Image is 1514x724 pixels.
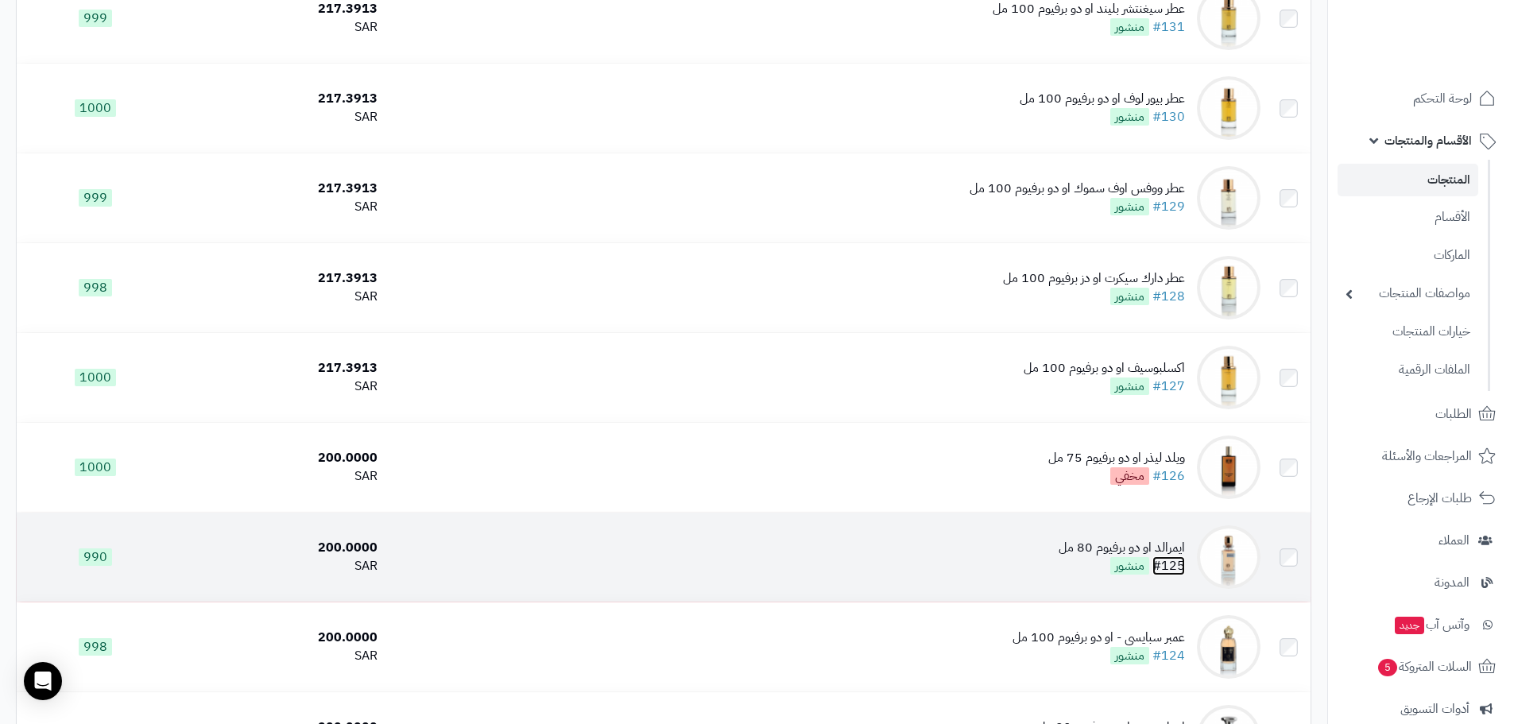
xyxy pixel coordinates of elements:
a: المراجعات والأسئلة [1338,437,1504,475]
div: ويلد ليذر او دو برفيوم 75 مل [1048,449,1185,467]
div: ايمرالد او دو برفيوم 80 مل [1059,539,1185,557]
a: مواصفات المنتجات [1338,277,1478,311]
span: منشور [1110,647,1149,664]
div: 200.0000 [180,629,378,647]
img: عطر بيور لوف او دو برفيوم 100 مل [1197,76,1260,140]
span: السلات المتروكة [1377,656,1472,678]
div: عطر دارك سيكرت او دز برفيوم 100 مل [1003,269,1185,288]
img: ايمرالد او دو برفيوم 80 مل [1197,525,1260,589]
span: 1000 [75,369,116,386]
img: اكسلبوسيف او دو برفيوم 100 مل [1197,346,1260,409]
span: 5 [1378,659,1397,676]
span: الأقسام والمنتجات [1384,130,1472,152]
div: SAR [180,288,378,306]
span: 990 [79,548,112,566]
div: 200.0000 [180,449,378,467]
div: اكسلبوسيف او دو برفيوم 100 مل [1024,359,1185,377]
span: 998 [79,638,112,656]
div: SAR [180,467,378,486]
span: لوحة التحكم [1413,87,1472,110]
div: 217.3913 [180,180,378,198]
span: 998 [79,279,112,296]
div: SAR [180,18,378,37]
span: المدونة [1435,571,1469,594]
img: عطر دارك سيكرت او دز برفيوم 100 مل [1197,256,1260,319]
div: SAR [180,647,378,665]
a: المدونة [1338,563,1504,602]
span: منشور [1110,557,1149,575]
span: المراجعات والأسئلة [1382,445,1472,467]
div: 217.3913 [180,90,378,108]
span: وآتس آب [1393,614,1469,636]
img: عمبر سبايسي - او دو برفيوم 100 مل [1197,615,1260,679]
div: 217.3913 [180,269,378,288]
a: خيارات المنتجات [1338,315,1478,349]
span: 1000 [75,99,116,117]
div: SAR [180,198,378,216]
a: #127 [1152,377,1185,396]
a: طلبات الإرجاع [1338,479,1504,517]
a: #130 [1152,107,1185,126]
span: العملاء [1438,529,1469,552]
span: منشور [1110,18,1149,36]
div: SAR [180,108,378,126]
span: منشور [1110,198,1149,215]
span: 999 [79,10,112,27]
div: SAR [180,557,378,575]
div: 200.0000 [180,539,378,557]
a: السلات المتروكة5 [1338,648,1504,686]
span: منشور [1110,377,1149,395]
span: طلبات الإرجاع [1408,487,1472,509]
a: #128 [1152,287,1185,306]
span: منشور [1110,108,1149,126]
a: #125 [1152,556,1185,575]
a: #124 [1152,646,1185,665]
img: ويلد ليذر او دو برفيوم 75 مل [1197,436,1260,499]
a: الملفات الرقمية [1338,353,1478,387]
a: الماركات [1338,238,1478,273]
div: Open Intercom Messenger [24,662,62,700]
a: #129 [1152,197,1185,216]
a: الطلبات [1338,395,1504,433]
span: مخفي [1110,467,1149,485]
span: الطلبات [1435,403,1472,425]
span: جديد [1395,617,1424,634]
span: 999 [79,189,112,207]
div: عمبر سبايسي - او دو برفيوم 100 مل [1013,629,1185,647]
a: المنتجات [1338,164,1478,196]
img: logo-2.png [1406,45,1499,78]
span: أدوات التسويق [1400,698,1469,720]
div: عطر بيور لوف او دو برفيوم 100 مل [1020,90,1185,108]
a: #126 [1152,467,1185,486]
div: 217.3913 [180,359,378,377]
a: الأقسام [1338,200,1478,234]
div: SAR [180,377,378,396]
img: عطر ووفس اوف سموك او دو برفيوم 100 مل [1197,166,1260,230]
span: 1000 [75,459,116,476]
a: العملاء [1338,521,1504,559]
a: #131 [1152,17,1185,37]
a: لوحة التحكم [1338,79,1504,118]
span: منشور [1110,288,1149,305]
a: وآتس آبجديد [1338,606,1504,644]
div: عطر ووفس اوف سموك او دو برفيوم 100 مل [970,180,1185,198]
